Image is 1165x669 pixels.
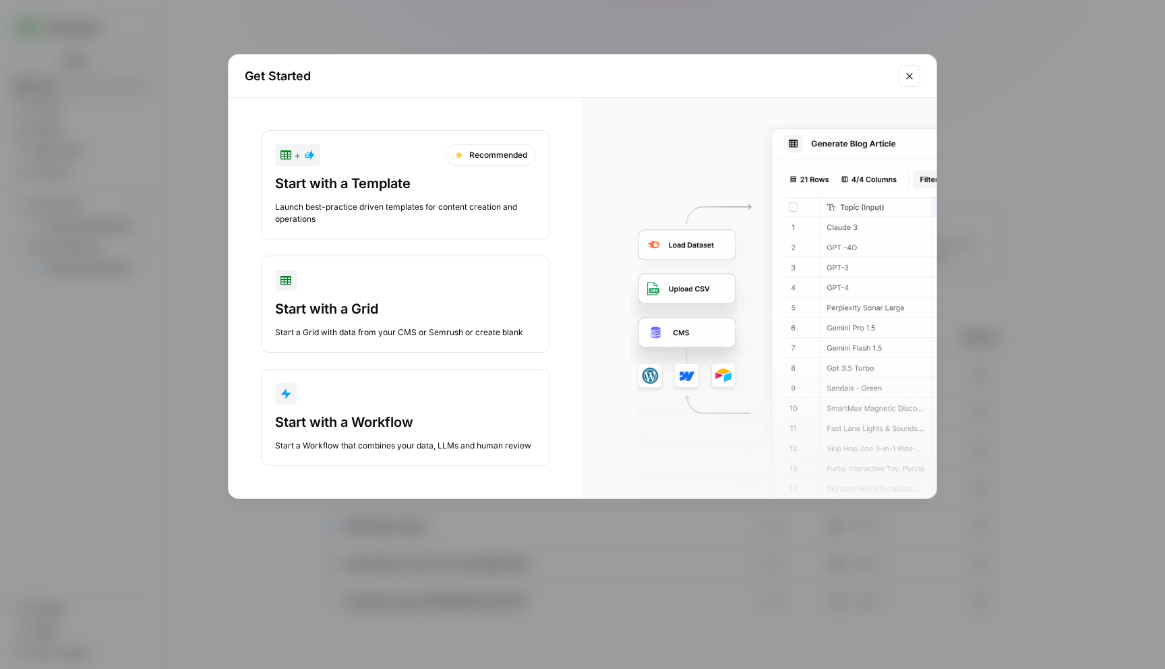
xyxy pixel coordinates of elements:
div: Start a Workflow that combines your data, LLMs and human review [275,440,536,452]
div: Launch best-practice driven templates for content creation and operations [275,201,536,225]
div: Recommended [446,144,536,166]
div: Start a Grid with data from your CMS or Semrush or create blank [275,326,536,339]
div: Start with a Template [275,174,536,193]
div: Start with a Grid [275,299,536,318]
h2: Get Started [245,67,891,86]
div: Start with a Workflow [275,413,536,432]
button: +RecommendedStart with a TemplateLaunch best-practice driven templates for content creation and o... [261,130,550,239]
button: Close modal [899,65,920,87]
button: Start with a GridStart a Grid with data from your CMS or Semrush or create blank [261,256,550,353]
button: Start with a WorkflowStart a Workflow that combines your data, LLMs and human review [261,369,550,466]
div: + [280,147,315,163]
